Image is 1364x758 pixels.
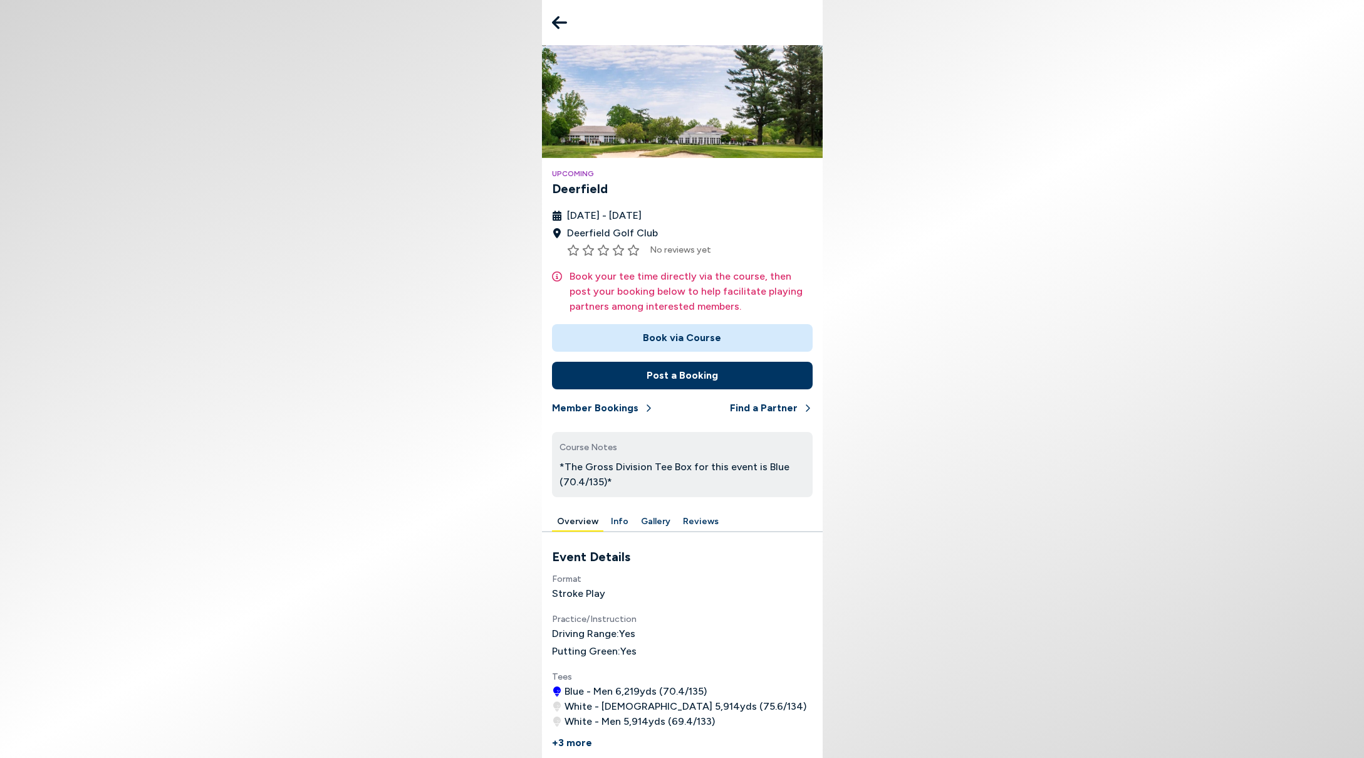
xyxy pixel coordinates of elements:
p: Book your tee time directly via the course, then post your booking below to help facilitate playi... [570,269,813,314]
h4: Putting Green: Yes [552,644,813,659]
button: Reviews [678,512,724,532]
span: Practice/Instruction [552,614,637,624]
span: Blue - Men 6,219 yds ( 70.4 / 135 ) [565,684,707,699]
span: White - [DEMOGRAPHIC_DATA] 5,914 yds ( 75.6 / 134 ) [565,699,806,714]
button: Member Bookings [552,394,653,422]
button: Rate this item 5 stars [627,244,640,256]
h3: Event Details [552,547,813,566]
button: Post a Booking [552,362,813,389]
h3: Deerfield [552,179,813,198]
span: Tees [552,671,572,682]
span: Course Notes [560,442,617,453]
h4: Stroke Play [552,586,813,601]
img: Deerfield [542,45,823,158]
p: *The Gross Division Tee Box for this event is Blue (70.4/135)* [560,460,805,490]
button: Rate this item 4 stars [612,244,625,256]
span: [DATE] - [DATE] [567,208,642,223]
button: Rate this item 3 stars [597,244,610,256]
div: Manage your account [542,512,823,532]
button: +3 more [552,729,592,757]
h4: Driving Range: Yes [552,626,813,641]
h4: Upcoming [552,168,813,179]
span: Format [552,574,581,584]
button: Info [606,512,633,532]
button: Book via Course [552,324,813,352]
button: Rate this item 1 stars [567,244,580,256]
button: Rate this item 2 stars [582,244,595,256]
span: Deerfield Golf Club [567,226,658,241]
span: White - Men 5,914 yds ( 69.4 / 133 ) [565,714,715,729]
button: Overview [552,512,603,532]
button: Gallery [636,512,675,532]
span: No reviews yet [650,243,711,256]
button: Find a Partner [730,394,813,422]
